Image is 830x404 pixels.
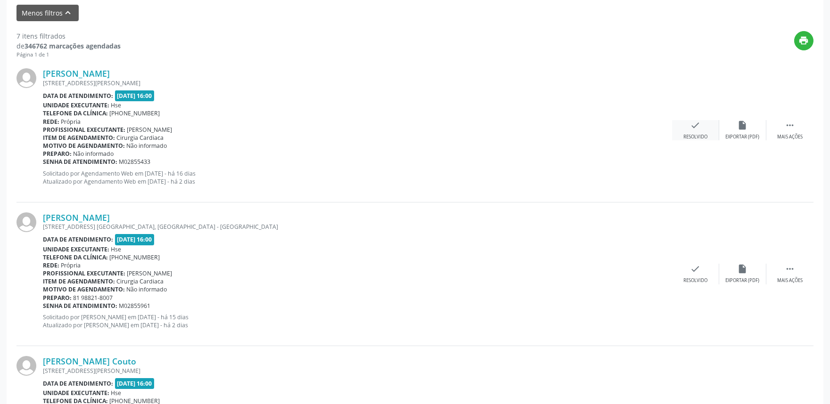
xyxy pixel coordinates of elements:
b: Data de atendimento: [43,92,113,100]
span: [DATE] 16:00 [115,234,155,245]
span: 81 98821-8007 [74,294,113,302]
b: Profissional executante: [43,269,125,277]
span: [PERSON_NAME] [127,126,173,134]
div: Mais ações [777,277,803,284]
b: Rede: [43,118,59,126]
i: check [690,120,701,130]
i: check [690,264,701,274]
img: img [16,212,36,232]
button: print [794,31,814,50]
span: Própria [61,261,81,269]
img: img [16,68,36,88]
p: Solicitado por [PERSON_NAME] em [DATE] - há 15 dias Atualizado por [PERSON_NAME] em [DATE] - há 2... [43,313,672,329]
i:  [785,264,795,274]
b: Motivo de agendamento: [43,285,125,293]
div: Resolvido [683,134,707,140]
b: Telefone da clínica: [43,253,108,261]
b: Preparo: [43,294,72,302]
span: [PHONE_NUMBER] [110,253,160,261]
span: Cirurgia Cardiaca [117,134,164,142]
i: insert_drive_file [738,120,748,130]
div: Exportar (PDF) [726,134,760,140]
div: de [16,41,121,51]
span: [PHONE_NUMBER] [110,109,160,117]
b: Senha de atendimento: [43,302,117,310]
span: Não informado [74,150,114,158]
a: [PERSON_NAME] Couto [43,356,136,366]
b: Unidade executante: [43,101,109,109]
span: M02855433 [119,158,151,166]
span: Não informado [127,142,167,150]
span: Própria [61,118,81,126]
div: Exportar (PDF) [726,277,760,284]
span: [DATE] 16:00 [115,90,155,101]
strong: 346762 marcações agendadas [25,41,121,50]
span: [DATE] 16:00 [115,378,155,389]
a: [PERSON_NAME] [43,68,110,79]
button: Menos filtroskeyboard_arrow_up [16,5,79,21]
b: Motivo de agendamento: [43,142,125,150]
b: Unidade executante: [43,389,109,397]
i: print [799,35,809,46]
b: Preparo: [43,150,72,158]
p: Solicitado por Agendamento Web em [DATE] - há 16 dias Atualizado por Agendamento Web em [DATE] - ... [43,170,672,186]
div: Resolvido [683,277,707,284]
span: Hse [111,389,122,397]
i:  [785,120,795,130]
i: keyboard_arrow_up [63,8,74,18]
b: Telefone da clínica: [43,109,108,117]
b: Senha de atendimento: [43,158,117,166]
img: img [16,356,36,376]
div: [STREET_ADDRESS] [GEOGRAPHIC_DATA], [GEOGRAPHIC_DATA] - [GEOGRAPHIC_DATA] [43,223,672,231]
div: Mais ações [777,134,803,140]
span: Não informado [127,285,167,293]
i: insert_drive_file [738,264,748,274]
b: Rede: [43,261,59,269]
b: Profissional executante: [43,126,125,134]
b: Unidade executante: [43,245,109,253]
div: [STREET_ADDRESS][PERSON_NAME] [43,367,672,375]
span: Cirurgia Cardiaca [117,277,164,285]
b: Item de agendamento: [43,134,115,142]
a: [PERSON_NAME] [43,212,110,223]
span: [PERSON_NAME] [127,269,173,277]
div: Página 1 de 1 [16,51,121,59]
span: Hse [111,245,122,253]
b: Item de agendamento: [43,277,115,285]
span: M02855961 [119,302,151,310]
b: Data de atendimento: [43,235,113,243]
div: [STREET_ADDRESS][PERSON_NAME] [43,79,672,87]
b: Data de atendimento: [43,380,113,388]
span: Hse [111,101,122,109]
div: 7 itens filtrados [16,31,121,41]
